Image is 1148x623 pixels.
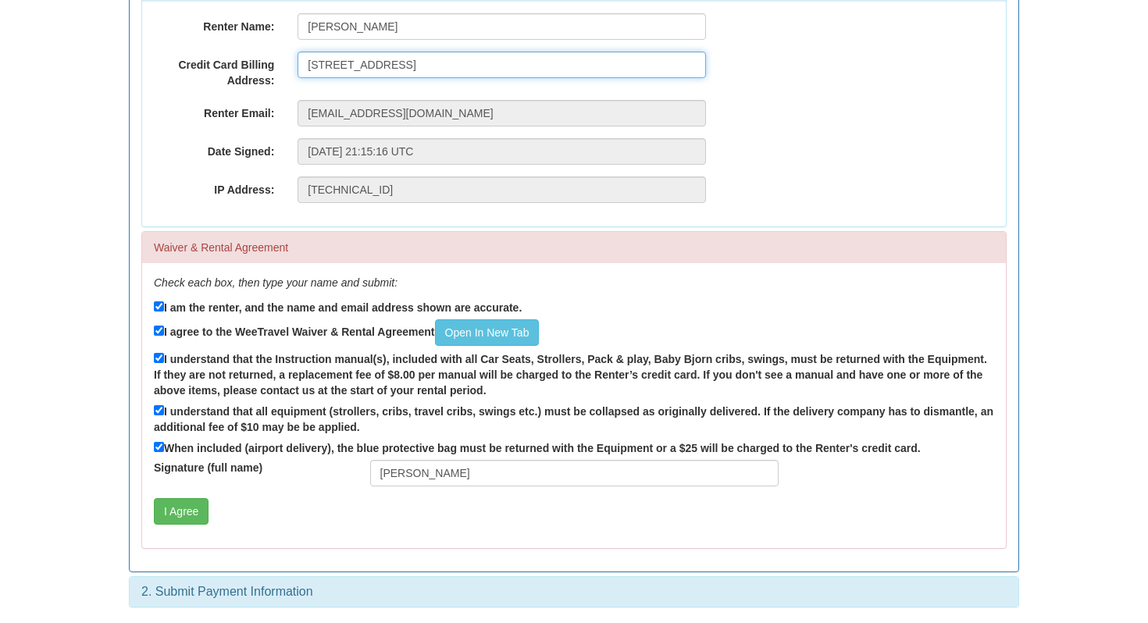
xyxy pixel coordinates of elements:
[142,176,286,198] label: IP Address:
[154,405,164,415] input: I understand that all equipment (strollers, cribs, travel cribs, swings etc.) must be collapsed a...
[154,442,164,452] input: When included (airport delivery), the blue protective bag must be returned with the Equipment or ...
[154,350,994,398] label: I understand that the Instruction manual(s), included with all Car Seats, Strollers, Pack & play,...
[370,460,779,486] input: Full Name
[142,100,286,121] label: Renter Email:
[435,319,540,346] a: Open In New Tab
[142,460,358,475] label: Signature (full name)
[154,301,164,311] input: I am the renter, and the name and email address shown are accurate.
[154,326,164,336] input: I agree to the WeeTravel Waiver & Rental AgreementOpen In New Tab
[142,138,286,159] label: Date Signed:
[154,353,164,363] input: I understand that the Instruction manual(s), included with all Car Seats, Strollers, Pack & play,...
[154,319,539,346] label: I agree to the WeeTravel Waiver & Rental Agreement
[154,298,522,315] label: I am the renter, and the name and email address shown are accurate.
[154,402,994,435] label: I understand that all equipment (strollers, cribs, travel cribs, swings etc.) must be collapsed a...
[141,585,1007,599] h3: 2. Submit Payment Information
[154,439,921,456] label: When included (airport delivery), the blue protective bag must be returned with the Equipment or ...
[154,498,209,525] button: I Agree
[142,52,286,88] label: Credit Card Billing Address:
[154,276,398,289] em: Check each box, then type your name and submit:
[142,13,286,34] label: Renter Name:
[142,232,1006,263] div: Waiver & Rental Agreement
